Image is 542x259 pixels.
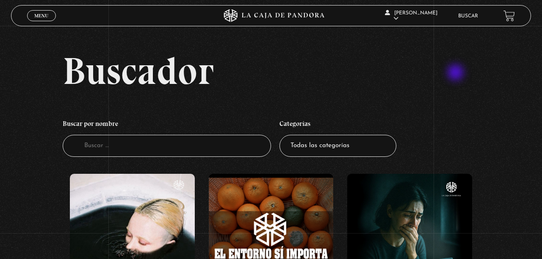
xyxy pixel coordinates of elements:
a: View your shopping cart [503,10,515,22]
h4: Buscar por nombre [63,115,271,135]
span: Cerrar [32,20,52,26]
h2: Buscador [63,52,531,90]
h4: Categorías [279,115,396,135]
span: Menu [34,13,48,18]
span: [PERSON_NAME] [385,11,437,21]
a: Buscar [458,14,478,19]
